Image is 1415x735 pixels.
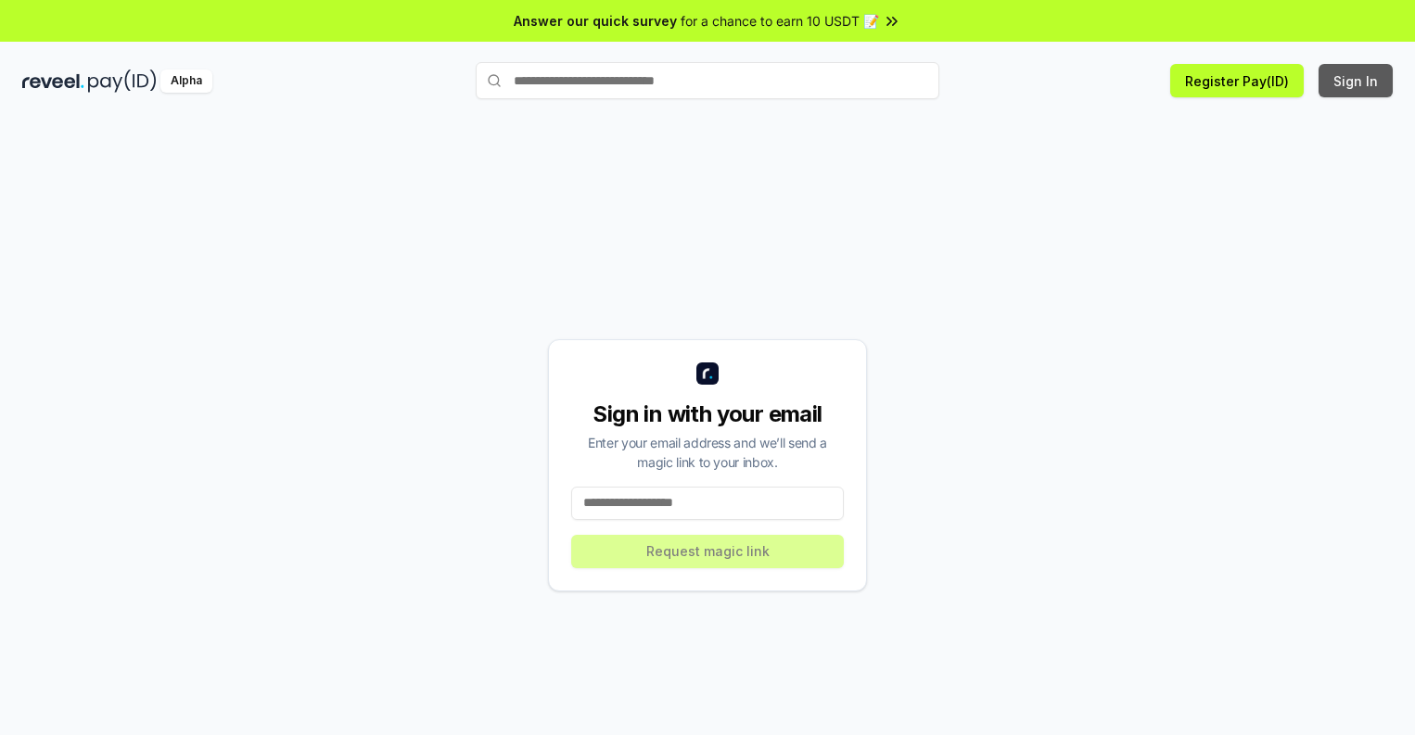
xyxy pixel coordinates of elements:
[514,11,677,31] span: Answer our quick survey
[1319,64,1393,97] button: Sign In
[22,70,84,93] img: reveel_dark
[571,433,844,472] div: Enter your email address and we’ll send a magic link to your inbox.
[571,399,844,429] div: Sign in with your email
[160,70,212,93] div: Alpha
[681,11,879,31] span: for a chance to earn 10 USDT 📝
[88,70,157,93] img: pay_id
[696,362,719,385] img: logo_small
[1170,64,1304,97] button: Register Pay(ID)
